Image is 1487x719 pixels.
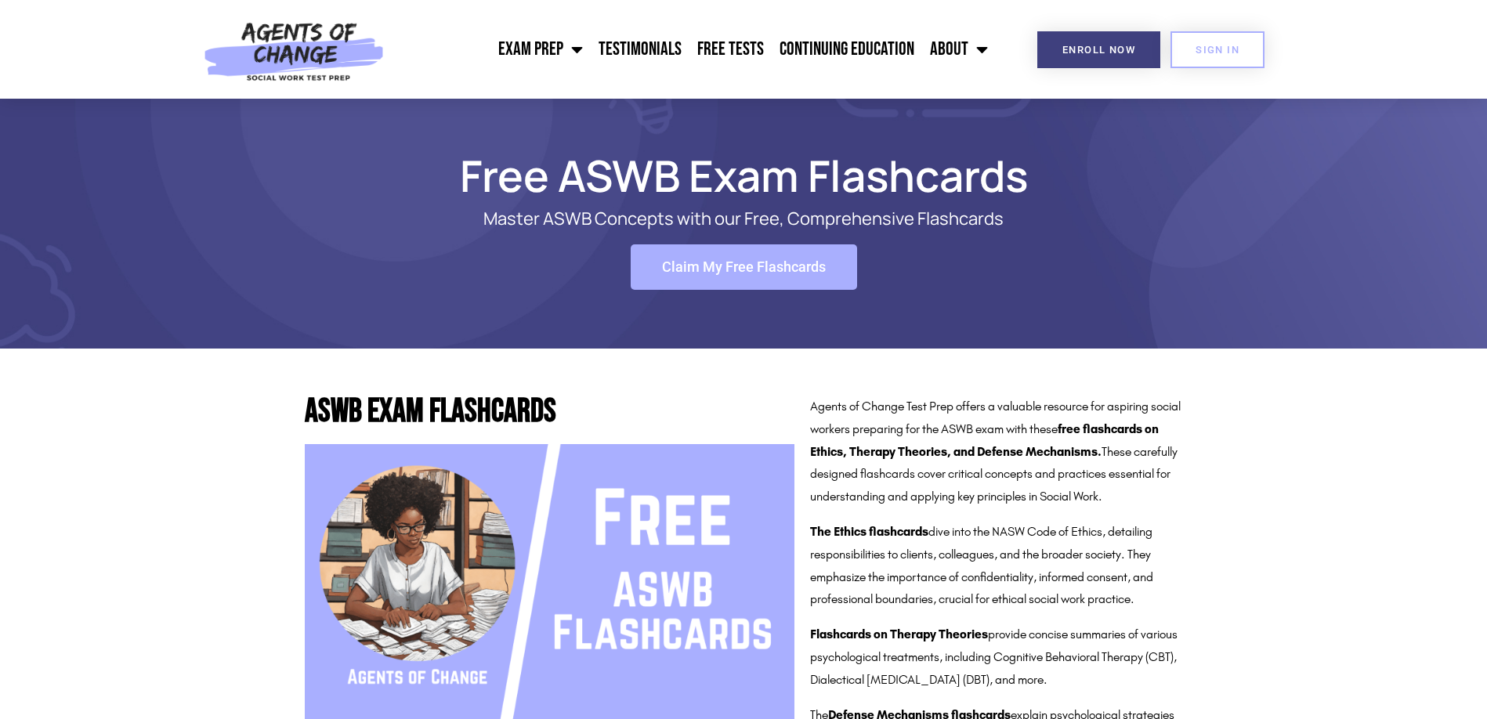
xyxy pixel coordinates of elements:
[297,157,1190,193] h1: Free ASWB Exam Flashcards
[1196,45,1239,55] span: SIGN IN
[591,30,689,69] a: Testimonials
[810,396,1181,508] p: Agents of Change Test Prep offers a valuable resource for aspiring social workers preparing for t...
[922,30,996,69] a: About
[360,209,1127,229] p: Master ASWB Concepts with our Free, Comprehensive Flashcards
[810,627,988,641] strong: Flashcards on Therapy Theories
[1062,45,1135,55] span: Enroll Now
[810,623,1181,691] p: provide concise summaries of various psychological treatments, including Cognitive Behavioral The...
[689,30,772,69] a: Free Tests
[1037,31,1160,68] a: Enroll Now
[810,521,1181,611] p: dive into the NASW Code of Ethics, detailing responsibilities to clients, colleagues, and the bro...
[810,524,928,539] strong: The Ethics flashcards
[631,244,857,290] a: Claim My Free Flashcards
[772,30,922,69] a: Continuing Education
[1170,31,1264,68] a: SIGN IN
[490,30,591,69] a: Exam Prep
[393,30,996,69] nav: Menu
[810,421,1159,459] strong: free flashcards on Ethics, Therapy Theories, and Defense Mechanisms.
[662,260,826,274] span: Claim My Free Flashcards
[305,396,794,428] h2: ASWB Exam Flashcards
